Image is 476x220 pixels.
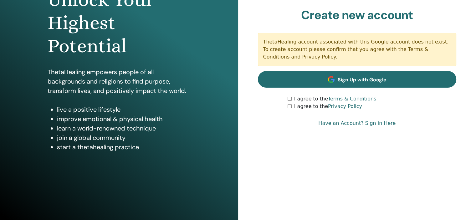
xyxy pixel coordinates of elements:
span: Sign Up with Google [338,76,386,83]
a: Have an Account? Sign in Here [318,120,396,127]
label: I agree to the [294,103,362,110]
li: learn a world-renowned technique [57,124,191,133]
a: Terms & Conditions [328,96,376,102]
label: I agree to the [294,95,376,103]
li: join a global community [57,133,191,142]
li: live a positive lifestyle [57,105,191,114]
a: Sign Up with Google [258,71,457,88]
li: start a thetahealing practice [57,142,191,152]
p: ThetaHealing empowers people of all backgrounds and religions to find purpose, transform lives, a... [48,67,191,95]
li: improve emotional & physical health [57,114,191,124]
h2: Create new account [258,8,457,23]
div: ThetaHealing account associated with this Google account does not exist. To create account please... [258,33,457,66]
a: Privacy Policy [328,103,362,109]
